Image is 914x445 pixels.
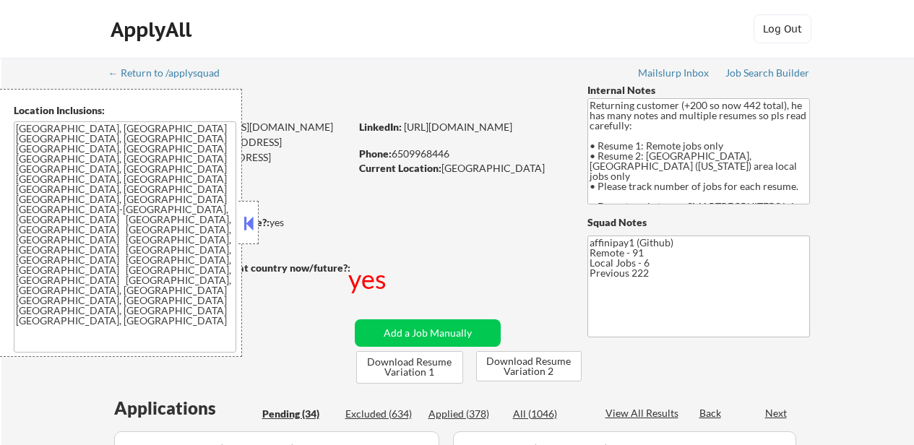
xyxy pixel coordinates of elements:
[348,261,389,297] div: yes
[262,407,335,421] div: Pending (34)
[359,147,564,161] div: 6509968446
[404,121,512,133] a: [URL][DOMAIN_NAME]
[587,215,810,230] div: Squad Notes
[359,121,402,133] strong: LinkedIn:
[108,67,233,82] a: ← Return to /applysquad
[725,67,810,82] a: Job Search Builder
[754,14,811,43] button: Log Out
[359,147,392,160] strong: Phone:
[765,406,788,420] div: Next
[114,399,257,417] div: Applications
[14,103,236,118] div: Location Inclusions:
[111,17,196,42] div: ApplyAll
[356,351,463,384] button: Download Resume Variation 1
[605,406,683,420] div: View All Results
[699,406,723,420] div: Back
[638,68,710,78] div: Mailslurp Inbox
[638,67,710,82] a: Mailslurp Inbox
[108,68,233,78] div: ← Return to /applysquad
[359,161,564,176] div: [GEOGRAPHIC_DATA]
[359,162,441,174] strong: Current Location:
[345,407,418,421] div: Excluded (634)
[355,319,501,347] button: Add a Job Manually
[476,351,582,381] button: Download Resume Variation 2
[428,407,501,421] div: Applied (378)
[725,68,810,78] div: Job Search Builder
[513,407,585,421] div: All (1046)
[587,83,810,98] div: Internal Notes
